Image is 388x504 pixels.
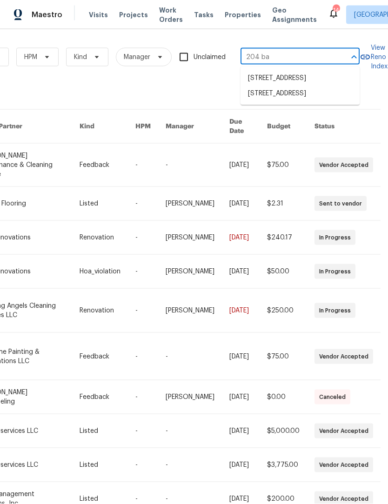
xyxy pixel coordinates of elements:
span: Visits [89,10,108,20]
td: - [128,255,158,289]
td: Listed [72,414,128,448]
td: Feedback [72,380,128,414]
th: Budget [260,110,307,144]
td: [PERSON_NAME] [158,380,222,414]
td: Feedback [72,333,128,380]
td: Hoa_violation [72,255,128,289]
td: - [128,221,158,255]
td: Listed [72,448,128,482]
td: - [158,414,222,448]
div: 14 [333,6,339,15]
td: - [128,448,158,482]
span: Unclaimed [194,53,226,62]
td: Renovation [72,221,128,255]
span: Work Orders [159,6,183,24]
span: HPM [24,53,37,62]
td: - [158,448,222,482]
th: Manager [158,110,222,144]
td: [PERSON_NAME] [158,289,222,333]
span: Manager [124,53,150,62]
td: Feedback [72,144,128,187]
td: [PERSON_NAME] [158,221,222,255]
td: - [158,144,222,187]
th: Due Date [222,110,260,144]
td: - [128,380,158,414]
a: View Reno Index [360,43,388,71]
td: Listed [72,187,128,221]
td: - [158,333,222,380]
span: Kind [74,53,87,62]
th: Kind [72,110,128,144]
input: Enter in an address [241,50,334,65]
span: Maestro [32,10,62,20]
li: [STREET_ADDRESS] [241,86,360,101]
button: Close [348,51,361,64]
li: [STREET_ADDRESS] [241,71,360,86]
td: - [128,289,158,333]
td: [PERSON_NAME] [158,187,222,221]
td: - [128,187,158,221]
td: - [128,333,158,380]
td: [PERSON_NAME] [158,255,222,289]
th: HPM [128,110,158,144]
td: - [128,414,158,448]
td: - [128,144,158,187]
span: Projects [119,10,148,20]
th: Status [307,110,381,144]
span: Tasks [194,12,214,18]
td: Renovation [72,289,128,333]
span: Geo Assignments [272,6,317,24]
span: Properties [225,10,261,20]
